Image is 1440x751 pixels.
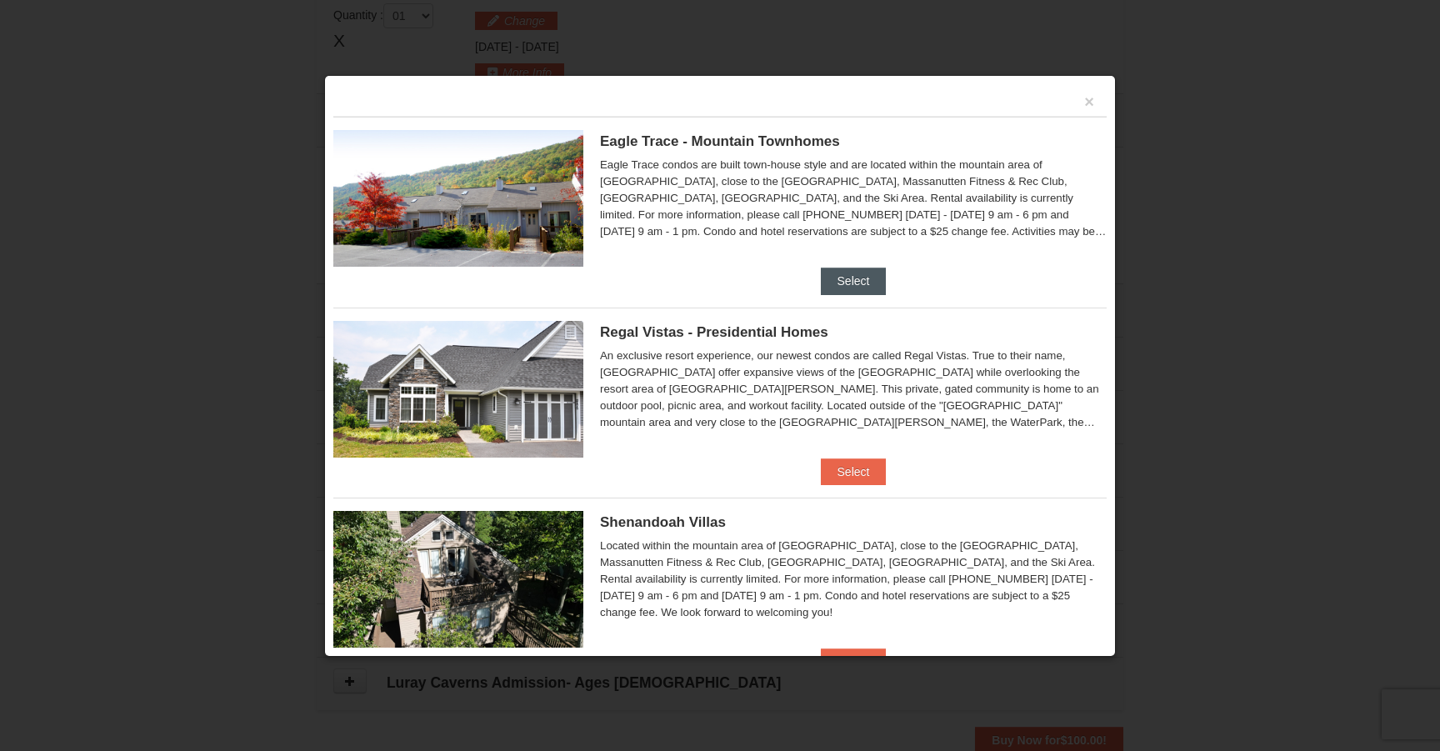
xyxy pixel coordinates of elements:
button: Select [821,458,887,485]
button: × [1084,93,1094,110]
div: Eagle Trace condos are built town-house style and are located within the mountain area of [GEOGRA... [600,157,1107,240]
img: 19219019-2-e70bf45f.jpg [333,511,583,648]
span: Regal Vistas - Presidential Homes [600,324,828,340]
div: An exclusive resort experience, our newest condos are called Regal Vistas. True to their name, [G... [600,348,1107,431]
img: 19218983-1-9b289e55.jpg [333,130,583,267]
button: Select [821,268,887,294]
div: Located within the mountain area of [GEOGRAPHIC_DATA], close to the [GEOGRAPHIC_DATA], Massanutte... [600,538,1107,621]
img: 19218991-1-902409a9.jpg [333,321,583,458]
span: Eagle Trace - Mountain Townhomes [600,133,840,149]
button: Select [821,648,887,675]
span: Shenandoah Villas [600,514,726,530]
